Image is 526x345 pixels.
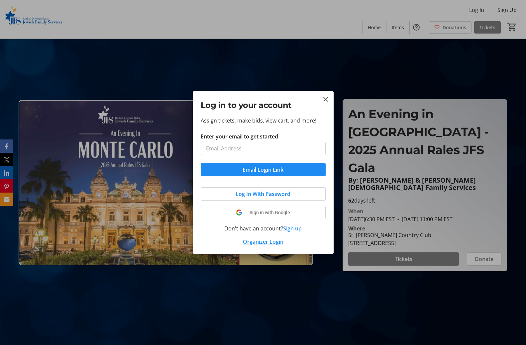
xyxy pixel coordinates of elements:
label: Enter your email to get started [201,132,278,140]
button: Sign in with Google [201,206,326,219]
button: Sign up [283,224,302,232]
button: Log In With Password [201,187,326,201]
div: Don't have an account? [201,224,326,232]
button: Email Login Link [201,163,326,176]
span: Sign in with Google [250,210,290,215]
input: Email Address [201,142,326,155]
button: Close [322,95,330,103]
p: Assign tickets, make bids, view cart, and more! [201,117,326,125]
h2: Log in to your account [201,99,326,111]
a: Organizer Login [243,238,283,245]
span: Email Login Link [243,166,283,174]
span: Log In With Password [236,190,290,198]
